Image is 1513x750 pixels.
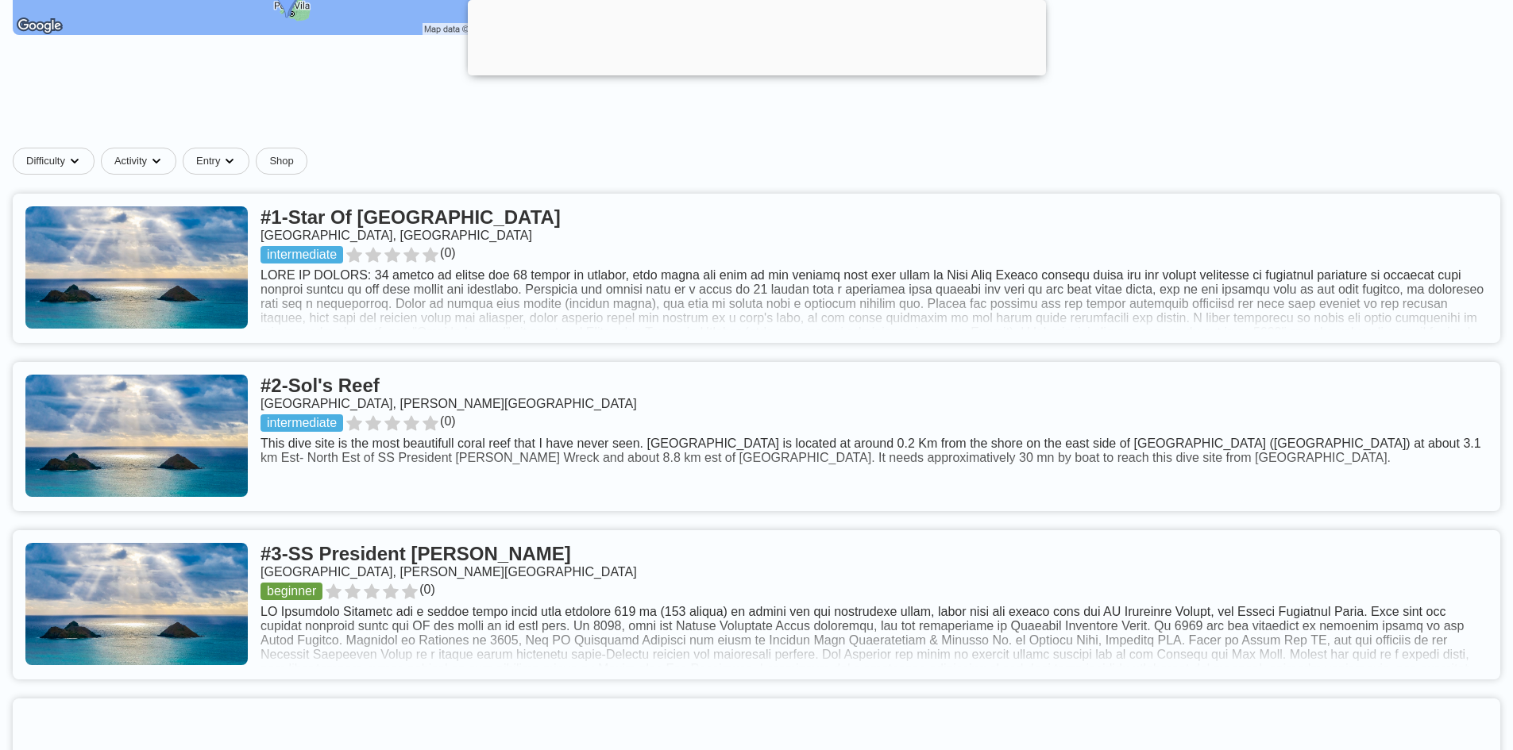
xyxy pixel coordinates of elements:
[196,155,220,167] span: Entry
[372,63,1142,135] iframe: Advertisement
[101,148,183,175] button: Activitydropdown caret
[183,148,256,175] button: Entrydropdown caret
[256,148,307,175] a: Shop
[223,155,236,167] img: dropdown caret
[26,155,65,167] span: Difficulty
[114,155,147,167] span: Activity
[13,148,101,175] button: Difficultydropdown caret
[68,155,81,167] img: dropdown caret
[150,155,163,167] img: dropdown caret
